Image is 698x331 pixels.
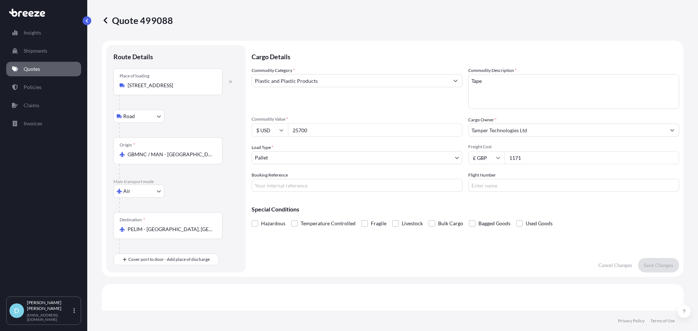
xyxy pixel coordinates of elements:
[27,300,72,311] p: [PERSON_NAME] [PERSON_NAME]
[128,256,210,263] span: Cover port to door - Add place of discharge
[6,62,81,76] a: Quotes
[252,116,462,122] span: Commodity Value
[301,218,356,229] span: Temperature Controlled
[128,151,213,158] input: Origin
[468,116,497,124] label: Cargo Owner
[14,307,19,314] span: D
[469,124,666,137] input: Full name
[252,179,462,192] input: Your internal reference
[666,124,679,137] button: Show suggestions
[120,142,135,148] div: Origin
[113,52,153,61] p: Route Details
[261,218,285,229] span: Hazardous
[113,254,219,265] button: Cover port to door - Add place of discharge
[6,25,81,40] a: Insights
[252,74,449,87] input: Select a commodity type
[252,67,295,74] label: Commodity Category
[123,113,135,120] span: Road
[598,262,632,269] p: Cancel Changes
[113,179,238,185] p: Main transport mode
[526,218,553,229] span: Used Goods
[438,218,463,229] span: Bulk Cargo
[644,262,673,269] p: Save Changes
[128,82,213,89] input: Place of loading
[24,47,47,55] p: Shipments
[402,218,423,229] span: Livestock
[468,74,679,109] textarea: Tape
[468,179,679,192] input: Enter name
[252,171,288,179] label: Booking Reference
[102,15,173,26] p: Quote 499088
[468,171,496,179] label: Flight Number
[24,84,41,91] p: Policies
[120,73,149,79] div: Place of loading
[27,313,72,322] p: [EMAIL_ADDRESS][DOMAIN_NAME]
[468,144,679,150] span: Freight Cost
[468,67,517,74] label: Commodity Description
[6,80,81,94] a: Policies
[255,154,268,161] span: Pallet
[618,318,645,324] a: Privacy Policy
[252,144,273,151] span: Load Type
[120,217,145,223] div: Destination
[24,102,39,109] p: Claims
[6,98,81,113] a: Claims
[123,187,131,195] span: Air
[638,258,679,273] button: Save Changes
[371,218,386,229] span: Fragile
[650,318,675,324] a: Terms of Use
[24,65,40,73] p: Quotes
[478,218,510,229] span: Bagged Goods
[449,74,462,87] button: Show suggestions
[6,116,81,131] a: Invoices
[128,226,213,233] input: Destination
[252,206,679,212] p: Special Conditions
[113,110,164,123] button: Select transport
[24,29,41,36] p: Insights
[24,120,42,127] p: Invoices
[593,258,638,273] button: Cancel Changes
[252,151,462,164] button: Pallet
[288,124,462,137] input: Type amount
[113,185,164,198] button: Select transport
[505,151,679,164] input: Enter amount
[6,44,81,58] a: Shipments
[252,45,679,67] p: Cargo Details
